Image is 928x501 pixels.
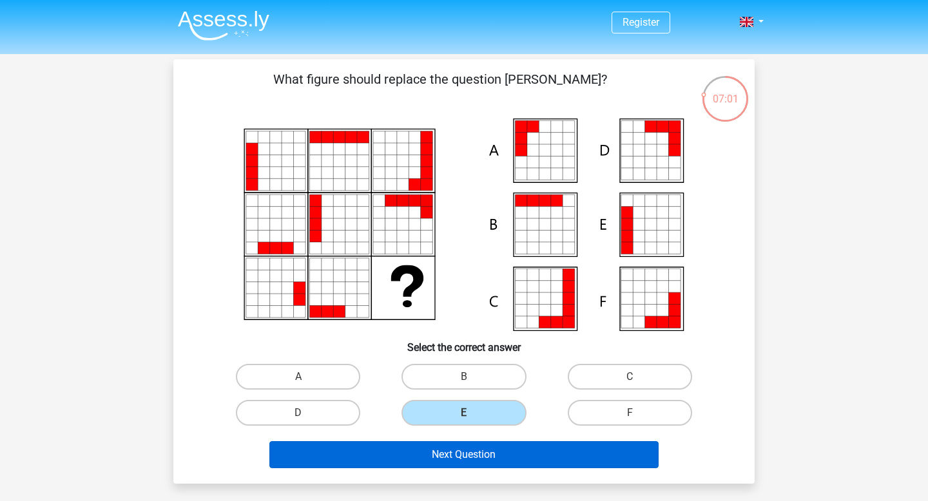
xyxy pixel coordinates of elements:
[401,400,526,426] label: E
[236,364,360,390] label: A
[568,400,692,426] label: F
[194,70,686,108] p: What figure should replace the question [PERSON_NAME]?
[269,441,659,468] button: Next Question
[701,75,749,107] div: 07:01
[194,331,734,354] h6: Select the correct answer
[623,16,659,28] a: Register
[178,10,269,41] img: Assessly
[236,400,360,426] label: D
[401,364,526,390] label: B
[568,364,692,390] label: C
